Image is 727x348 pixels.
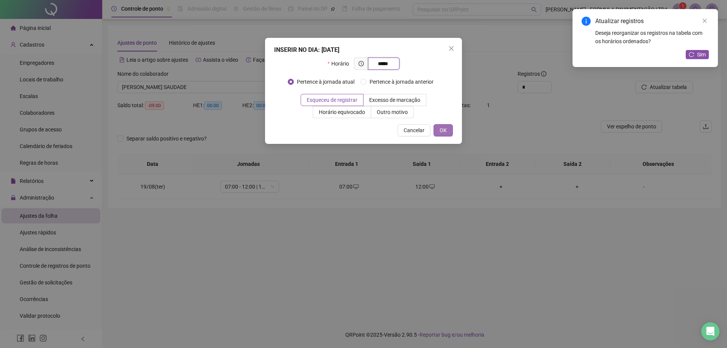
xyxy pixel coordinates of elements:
span: close [702,18,707,23]
button: Cancelar [398,124,431,136]
label: Horário [328,58,354,70]
span: Pertence à jornada anterior [367,78,437,86]
span: Cancelar [404,126,424,134]
div: INSERIR NO DIA : [DATE] [274,45,453,55]
span: Outro motivo [377,109,408,115]
span: Horário equivocado [319,109,365,115]
span: OK [440,126,447,134]
div: Open Intercom Messenger [701,322,719,340]
button: OK [434,124,453,136]
a: Close [700,17,709,25]
div: Deseja reorganizar os registros na tabela com os horários ordenados? [595,29,709,45]
span: clock-circle [359,61,364,66]
span: Excesso de marcação [369,97,420,103]
span: close [448,45,454,51]
span: Pertence à jornada atual [294,78,357,86]
button: Close [445,42,457,55]
span: Esqueceu de registrar [307,97,357,103]
div: Atualizar registros [595,17,709,26]
span: Sim [697,50,706,59]
span: info-circle [582,17,591,26]
span: reload [689,52,694,57]
button: Sim [686,50,709,59]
